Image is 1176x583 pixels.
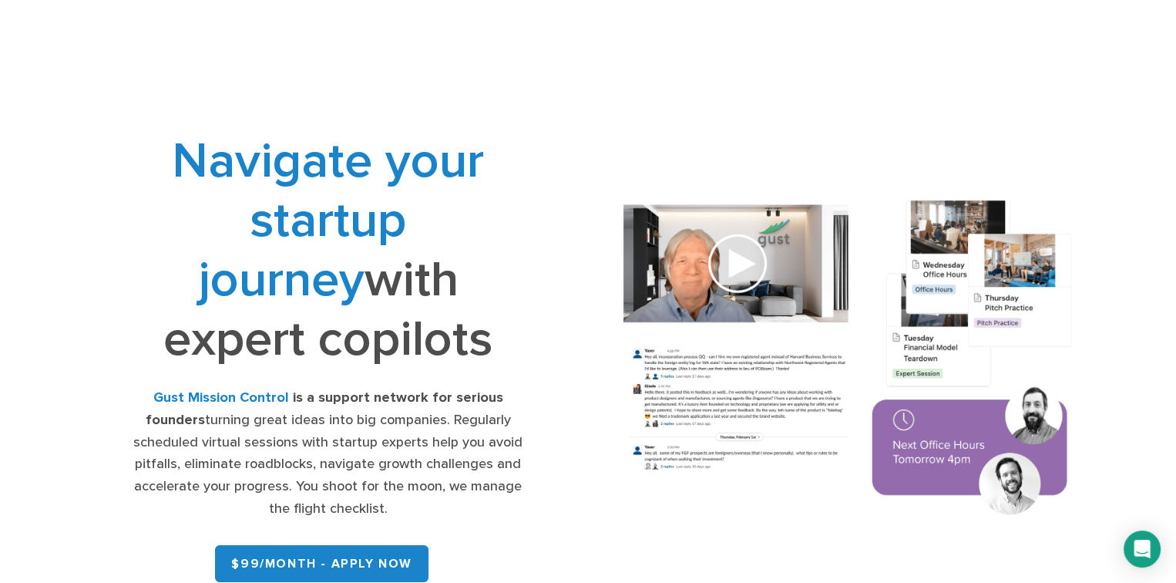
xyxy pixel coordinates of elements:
strong: is a support network for serious founders [146,389,503,428]
strong: Gust Mission Control [153,389,289,406]
span: Navigate your startup journey [172,131,484,309]
h1: with expert copilots [129,131,527,369]
div: Open Intercom Messenger [1124,531,1161,568]
a: $99/month - APPLY NOW [215,545,428,582]
div: turning great ideas into big companies. Regularly scheduled virtual sessions with startup experts... [129,387,527,521]
img: Composition of calendar events, a video call presentation, and chat rooms [600,182,1097,538]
